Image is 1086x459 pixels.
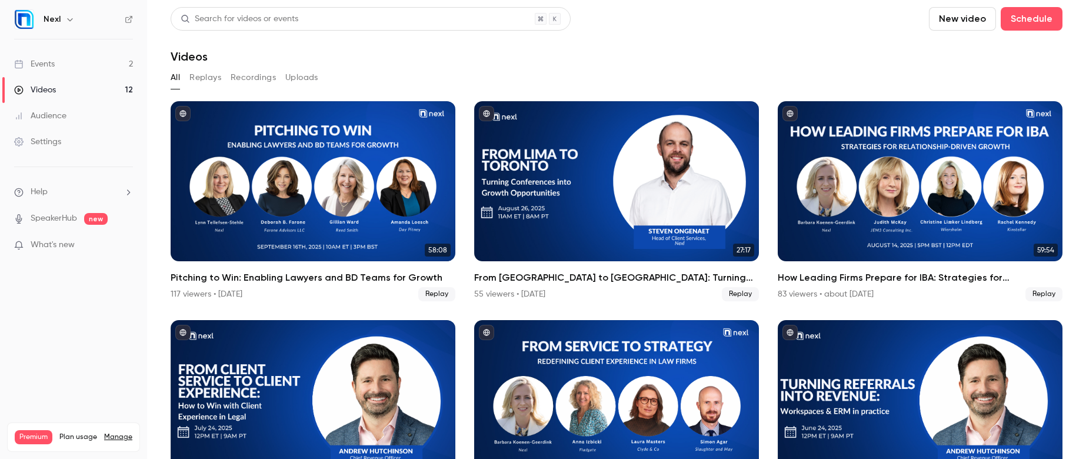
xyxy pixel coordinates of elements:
[1025,287,1062,301] span: Replay
[474,271,759,285] h2: From [GEOGRAPHIC_DATA] to [GEOGRAPHIC_DATA]: Turning Conferences into Growth Opportunities
[778,101,1062,301] a: 59:54How Leading Firms Prepare for IBA: Strategies for Relationship-Driven Growth83 viewers • abo...
[181,13,298,25] div: Search for videos or events
[778,271,1062,285] h2: How Leading Firms Prepare for IBA: Strategies for Relationship-Driven Growth
[14,136,61,148] div: Settings
[119,240,133,251] iframe: Noticeable Trigger
[474,101,759,301] a: 27:17From [GEOGRAPHIC_DATA] to [GEOGRAPHIC_DATA]: Turning Conferences into Growth Opportunities55...
[15,430,52,444] span: Premium
[285,68,318,87] button: Uploads
[175,325,191,340] button: published
[171,68,180,87] button: All
[722,287,759,301] span: Replay
[1034,244,1058,257] span: 59:54
[929,7,996,31] button: New video
[14,84,56,96] div: Videos
[175,106,191,121] button: published
[44,14,61,25] h6: Nexl
[778,288,874,300] div: 83 viewers • about [DATE]
[189,68,221,87] button: Replays
[782,325,798,340] button: published
[733,244,754,257] span: 27:17
[15,10,34,29] img: Nexl
[31,239,75,251] span: What's new
[474,288,545,300] div: 55 viewers • [DATE]
[778,101,1062,301] li: How Leading Firms Prepare for IBA: Strategies for Relationship-Driven Growth
[14,186,133,198] li: help-dropdown-opener
[171,101,455,301] li: Pitching to Win: Enabling Lawyers and BD Teams for Growth
[14,58,55,70] div: Events
[171,271,455,285] h2: Pitching to Win: Enabling Lawyers and BD Teams for Growth
[171,101,455,301] a: 58:08Pitching to Win: Enabling Lawyers and BD Teams for Growth117 viewers • [DATE]Replay
[31,186,48,198] span: Help
[782,106,798,121] button: published
[171,7,1062,452] section: Videos
[84,213,108,225] span: new
[1001,7,1062,31] button: Schedule
[171,288,242,300] div: 117 viewers • [DATE]
[479,106,494,121] button: published
[479,325,494,340] button: published
[418,287,455,301] span: Replay
[425,244,451,257] span: 58:08
[474,101,759,301] li: From Lima to Toronto: Turning Conferences into Growth Opportunities
[31,212,77,225] a: SpeakerHub
[231,68,276,87] button: Recordings
[104,433,132,442] a: Manage
[14,110,66,122] div: Audience
[171,49,208,64] h1: Videos
[59,433,97,442] span: Plan usage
